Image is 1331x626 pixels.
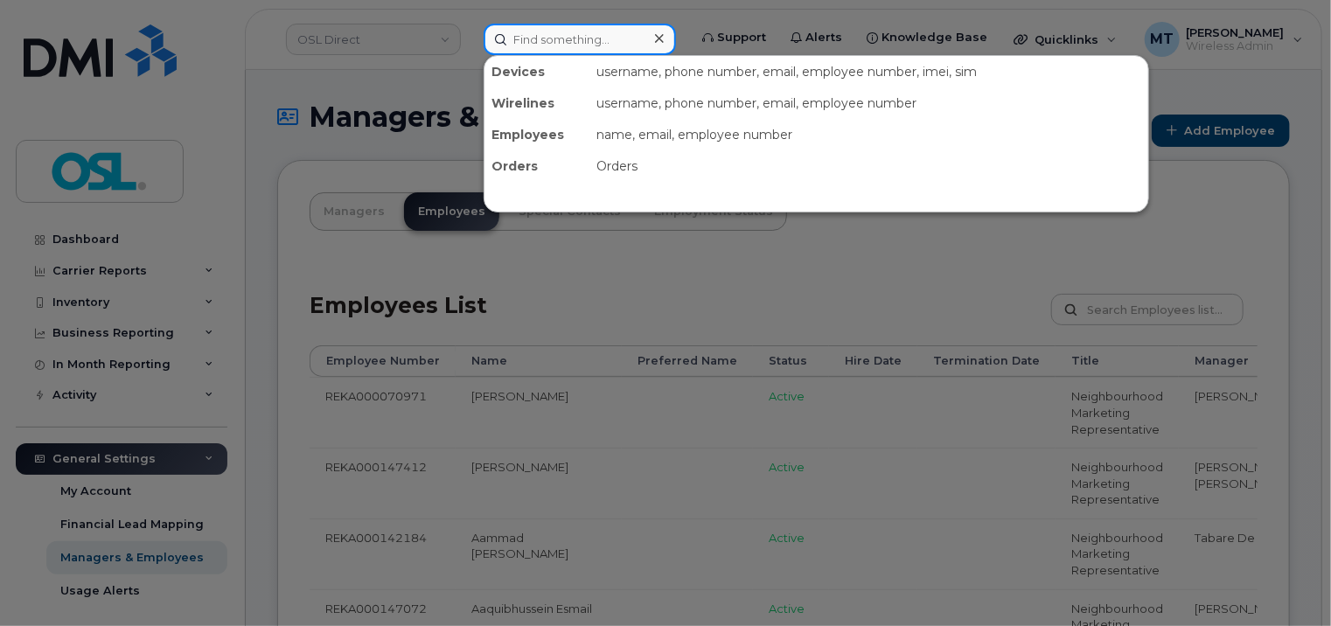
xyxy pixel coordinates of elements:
[484,56,589,87] div: Devices
[589,87,1148,119] div: username, phone number, email, employee number
[484,150,589,182] div: Orders
[589,119,1148,150] div: name, email, employee number
[589,150,1148,182] div: Orders
[484,119,589,150] div: Employees
[589,56,1148,87] div: username, phone number, email, employee number, imei, sim
[484,87,589,119] div: Wirelines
